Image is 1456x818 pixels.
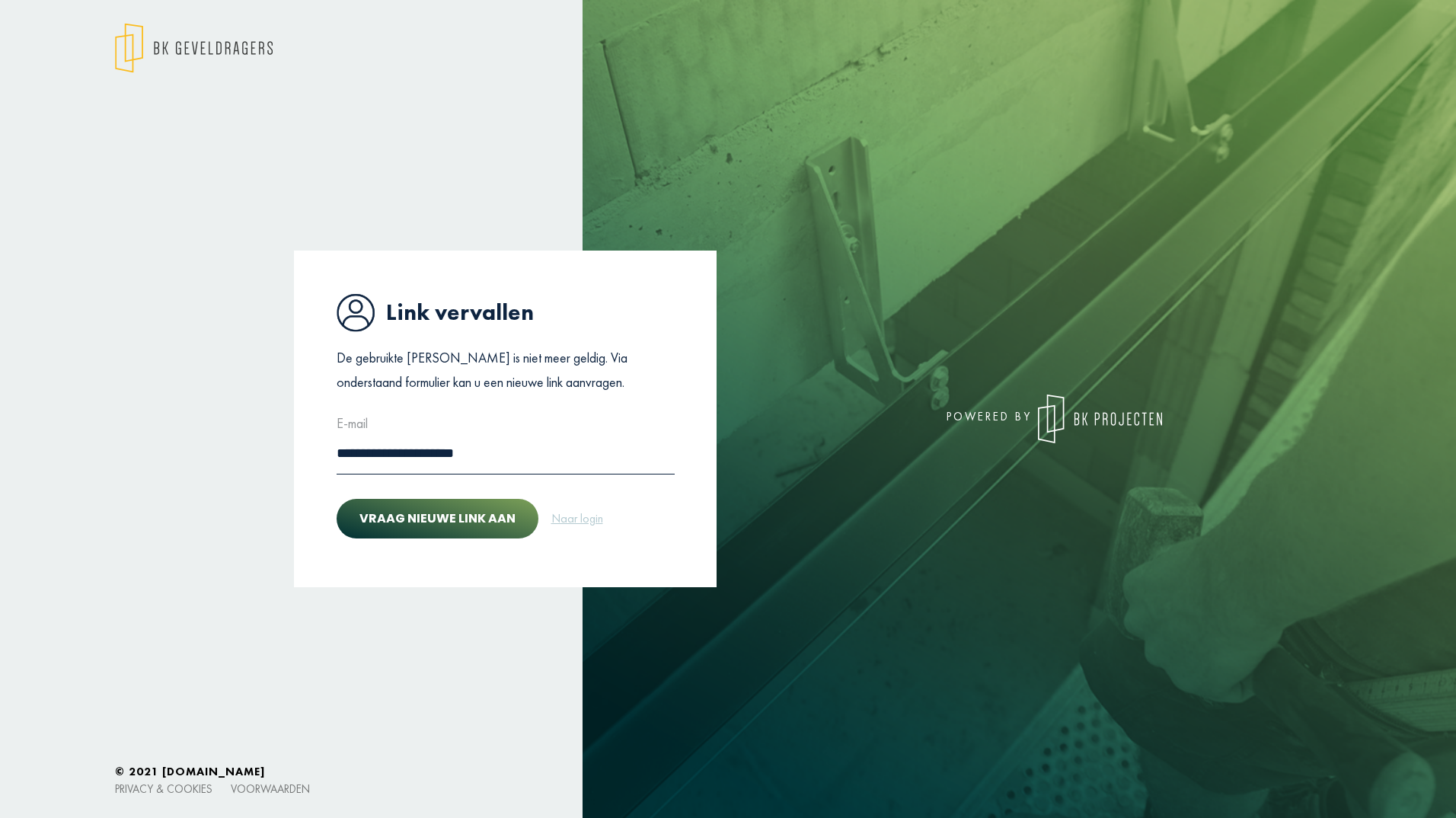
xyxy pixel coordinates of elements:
[115,781,212,796] a: Privacy & cookies
[337,293,675,332] h1: Link vervallen
[231,781,310,796] a: Voorwaarden
[115,23,273,73] img: logo
[337,346,675,395] p: De gebruikte [PERSON_NAME] is niet meer geldig. Via onderstaand formulier kan u een nieuwe link a...
[337,293,375,332] img: icon
[739,395,1162,443] div: powered by
[551,509,604,529] a: Naar login
[337,499,538,538] button: Vraag nieuwe link aan
[1038,395,1162,443] img: logo
[337,411,368,436] label: E-mail
[115,765,1341,778] h6: © 2021 [DOMAIN_NAME]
